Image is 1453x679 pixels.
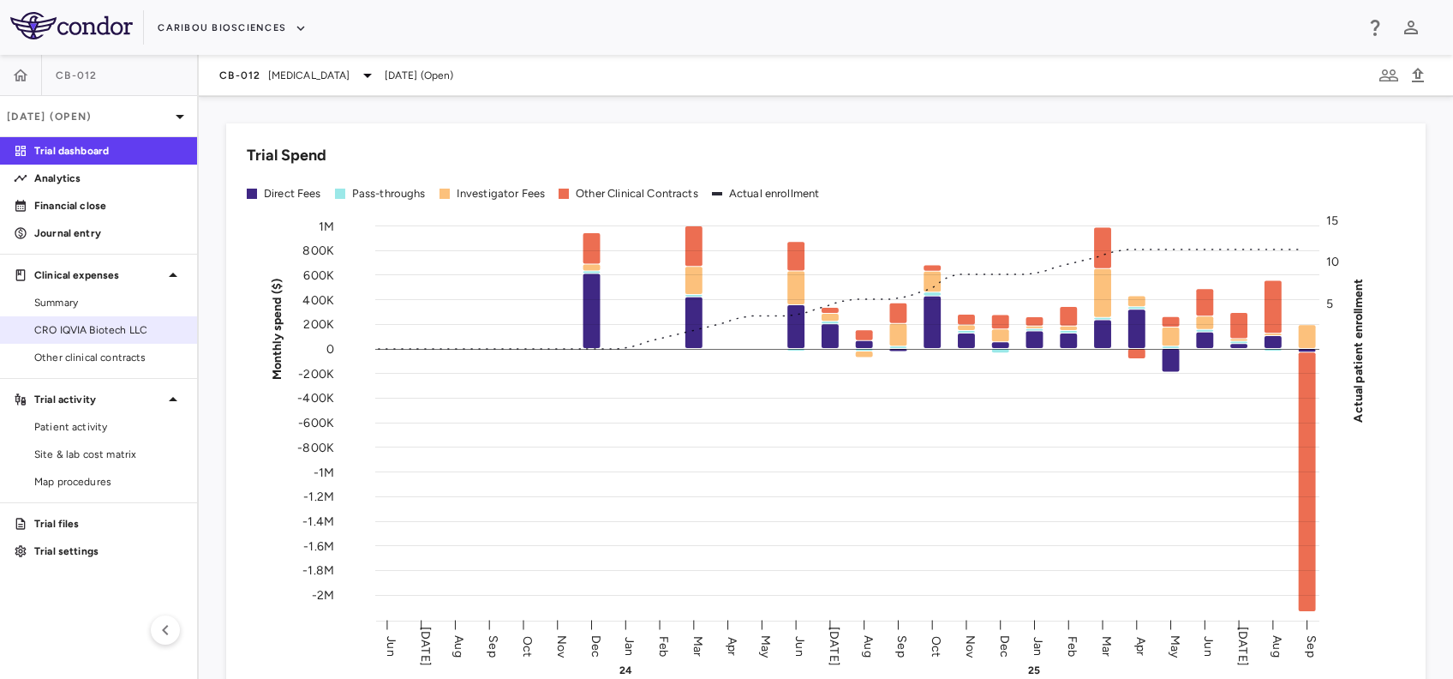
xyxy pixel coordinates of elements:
[486,635,500,657] text: Sep
[1201,636,1216,656] text: Jun
[34,322,183,338] span: CRO IQVIA Biotech LLC
[725,636,739,655] text: Apr
[302,563,334,578] tspan: -1.8M
[385,68,454,83] span: [DATE] (Open)
[298,416,334,430] tspan: -600K
[997,634,1012,657] text: Dec
[34,225,183,241] p: Journal entry
[326,342,334,357] tspan: 0
[451,635,466,657] text: Aug
[619,664,632,676] text: 24
[656,635,671,656] text: Feb
[303,490,334,504] tspan: -1.2M
[1270,635,1284,657] text: Aug
[56,69,98,82] span: CB-012
[457,186,546,201] div: Investigator Fees
[34,198,183,213] p: Financial close
[158,15,307,42] button: Caribou Biosciences
[34,447,183,462] span: Site & lab cost matrix
[861,635,876,657] text: Aug
[691,635,705,656] text: Mar
[1326,255,1339,269] tspan: 10
[554,634,569,658] text: Nov
[1304,635,1318,657] text: Sep
[894,635,909,657] text: Sep
[302,243,334,258] tspan: 800K
[622,636,637,655] text: Jan
[314,465,334,479] tspan: -1M
[576,186,698,201] div: Other Clinical Contracts
[7,109,170,124] p: [DATE] (Open)
[303,538,334,553] tspan: -1.6M
[352,186,426,201] div: Pass-throughs
[1065,635,1079,656] text: Feb
[247,144,326,167] h6: Trial Spend
[418,627,433,666] text: [DATE]
[219,69,261,82] span: CB-012
[264,186,321,201] div: Direct Fees
[729,186,820,201] div: Actual enrollment
[963,634,978,658] text: Nov
[297,391,334,406] tspan: -400K
[312,588,334,603] tspan: -2M
[297,440,334,454] tspan: -800K
[34,171,183,186] p: Analytics
[589,634,603,657] text: Dec
[1326,296,1333,310] tspan: 5
[303,317,334,332] tspan: 200K
[34,419,183,435] span: Patient activity
[302,514,334,528] tspan: -1.4M
[303,267,334,282] tspan: 600K
[1133,636,1148,655] text: Apr
[1099,635,1114,656] text: Mar
[384,636,398,656] text: Jun
[827,627,841,666] text: [DATE]
[34,392,163,407] p: Trial activity
[1326,213,1338,228] tspan: 15
[10,12,133,39] img: logo-full-BYUhSk78.svg
[302,292,334,307] tspan: 400K
[1028,664,1040,676] text: 25
[792,636,807,656] text: Jun
[34,350,183,365] span: Other clinical contracts
[758,634,773,658] text: May
[929,635,943,656] text: Oct
[34,516,183,532] p: Trial files
[34,143,183,159] p: Trial dashboard
[34,474,183,490] span: Map procedures
[1235,627,1250,666] text: [DATE]
[298,366,334,381] tspan: -200K
[268,68,350,83] span: [MEDICAL_DATA]
[34,267,163,283] p: Clinical expenses
[319,219,334,233] tspan: 1M
[34,544,183,559] p: Trial settings
[1351,278,1366,422] tspan: Actual patient enrollment
[520,635,535,656] text: Oct
[1031,636,1045,655] text: Jan
[1168,634,1182,658] text: May
[270,278,284,380] tspan: Monthly spend ($)
[34,295,183,310] span: Summary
